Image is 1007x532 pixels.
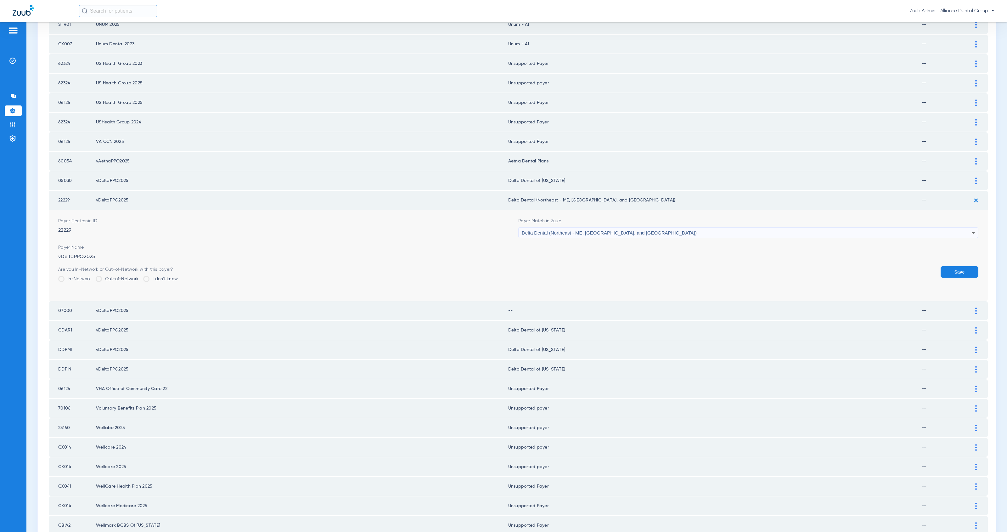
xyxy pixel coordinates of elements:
[922,152,970,171] td: --
[922,171,970,190] td: --
[922,93,970,112] td: --
[975,503,977,509] img: group-vertical.svg
[8,27,18,34] img: hamburger-icon
[96,132,508,151] td: VA CCN 2025
[49,438,96,457] td: CX014
[49,399,96,418] td: 70106
[49,340,96,359] td: DDPMI
[49,379,96,398] td: 06126
[922,54,970,73] td: --
[975,483,977,490] img: group-vertical.svg
[922,418,970,437] td: --
[922,438,970,457] td: --
[910,8,994,14] span: Zuub Admin - Alliance Dental Group
[975,80,977,87] img: group-vertical.svg
[975,119,977,126] img: group-vertical.svg
[96,418,508,437] td: Wellabe 2025
[508,191,922,210] td: Delta Dental (Northeast - ME, [GEOGRAPHIC_DATA], and [GEOGRAPHIC_DATA])
[13,5,34,16] img: Zuub Logo
[508,496,922,515] td: Unsupported Payer
[96,191,508,210] td: vDeltaPPO2025
[143,276,178,282] label: I don't know
[508,35,922,54] td: Unum - AI
[49,113,96,132] td: 62324
[922,15,970,34] td: --
[96,15,508,34] td: UNUM 2025
[508,360,922,379] td: Delta Dental of [US_STATE]
[922,191,970,210] td: --
[96,93,508,112] td: US Health Group 2025
[508,93,922,112] td: Unsupported Payer
[49,132,96,151] td: 06126
[49,35,96,54] td: CX007
[508,171,922,190] td: Delta Dental of [US_STATE]
[508,152,922,171] td: Aetna Dental Plans
[508,379,922,398] td: Unsupported Payer
[975,444,977,451] img: group-vertical.svg
[975,41,977,48] img: group-vertical.svg
[49,477,96,496] td: CX041
[96,152,508,171] td: vAetnaPPO2025
[922,399,970,418] td: --
[58,218,518,238] div: 22229
[96,113,508,132] td: USHealth Group 2024
[508,418,922,437] td: Unsupported payer
[975,366,977,373] img: group-vertical.svg
[96,74,508,93] td: US Health Group 2025
[96,379,508,398] td: VHA Office of Community Care 22
[49,191,96,210] td: 22229
[96,477,508,496] td: WellCare Health Plan 2025
[508,301,922,320] td: --
[975,308,977,314] img: group-vertical.svg
[49,74,96,93] td: 62324
[922,340,970,359] td: --
[508,132,922,151] td: Unsupported Payer
[975,386,977,392] img: group-vertical.svg
[508,438,922,457] td: Unsupported payer
[49,457,96,476] td: CX014
[508,54,922,73] td: Unsupported Payer
[96,340,508,359] td: vDeltaPPO2025
[975,464,977,470] img: group-vertical.svg
[975,178,977,184] img: group-vertical.svg
[922,132,970,151] td: --
[58,244,978,260] div: vDeltaPPO2025
[49,93,96,112] td: 06126
[975,158,977,165] img: group-vertical.svg
[58,266,178,273] div: Are you In-Network or Out-of-Network with this payer?
[922,113,970,132] td: --
[96,321,508,340] td: vDeltaPPO2025
[975,425,977,431] img: group-vertical.svg
[922,301,970,320] td: --
[508,321,922,340] td: Delta Dental of [US_STATE]
[49,418,96,437] td: 23160
[49,171,96,190] td: 05030
[922,496,970,515] td: --
[975,99,977,106] img: group-vertical.svg
[49,152,96,171] td: 60054
[58,218,518,224] span: Payer Electronic ID
[49,496,96,515] td: CX014
[49,15,96,34] td: STR01
[975,139,977,145] img: group-vertical.svg
[975,522,977,529] img: group-vertical.svg
[96,276,139,282] label: Out-of-Network
[922,379,970,398] td: --
[96,171,508,190] td: vDeltaPPO2025
[518,218,978,224] span: Payer Match in Zuub
[922,35,970,54] td: --
[508,399,922,418] td: Unsupported payer
[96,438,508,457] td: Wellcare 2024
[79,5,157,17] input: Search for patients
[508,477,922,496] td: Unsupported Payer
[96,54,508,73] td: US Health Group 2023
[508,74,922,93] td: Unsupported payer
[58,244,978,251] span: Payer Name
[975,60,977,67] img: group-vertical.svg
[922,477,970,496] td: --
[96,35,508,54] td: Unum Dental 2023
[975,327,977,334] img: group-vertical.svg
[96,496,508,515] td: Wellcare Medicare 2025
[922,360,970,379] td: --
[49,321,96,340] td: CDAR1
